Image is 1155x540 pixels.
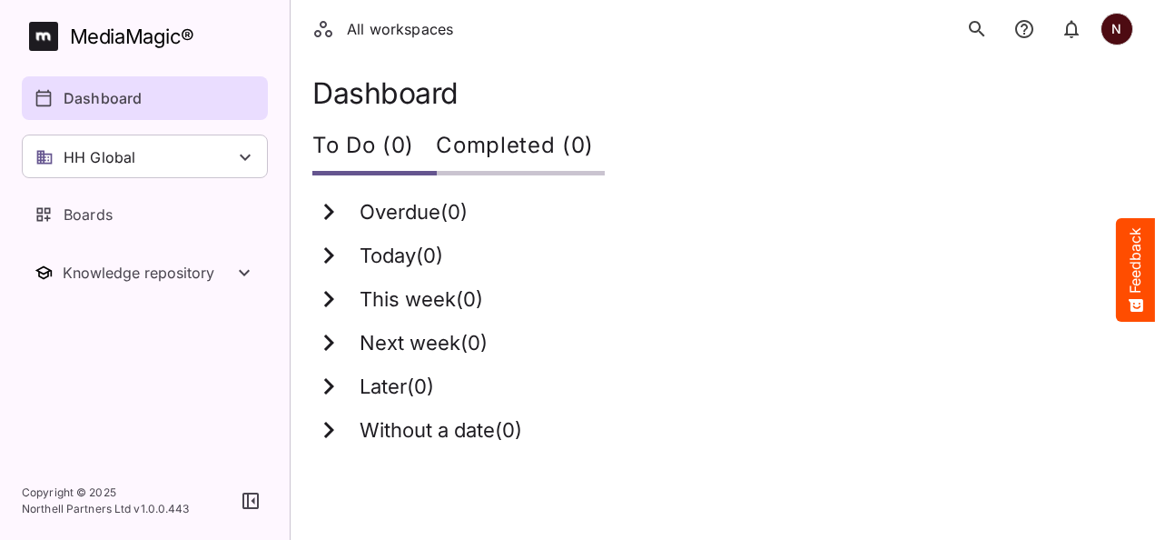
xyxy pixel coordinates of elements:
[63,264,233,282] div: Knowledge repository
[1101,13,1133,45] div: N
[22,193,268,236] a: Boards
[959,11,995,47] button: search
[1116,218,1155,322] button: Feedback
[22,76,268,120] a: Dashboard
[70,22,194,52] div: MediaMagic ®
[360,332,488,355] h3: Next week ( 0 )
[29,22,268,51] a: MediaMagic®
[1053,11,1090,47] button: notifications
[360,375,434,399] h3: Later ( 0 )
[22,485,190,501] p: Copyright © 2025
[360,245,443,268] h3: Today ( 0 )
[360,288,483,312] h3: This week ( 0 )
[1006,11,1042,47] button: notifications
[312,121,436,175] div: To Do (0)
[22,251,268,295] nav: Knowledge repository
[360,419,522,443] h3: Without a date ( 0 )
[64,87,142,109] p: Dashboard
[64,204,113,225] p: Boards
[22,251,268,295] button: Toggle Knowledge repository
[64,146,135,168] p: HH Global
[22,501,190,517] p: Northell Partners Ltd v 1.0.0.443
[312,76,1133,110] h1: Dashboard
[436,121,605,175] div: Completed (0)
[360,201,468,225] h3: Overdue ( 0 )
